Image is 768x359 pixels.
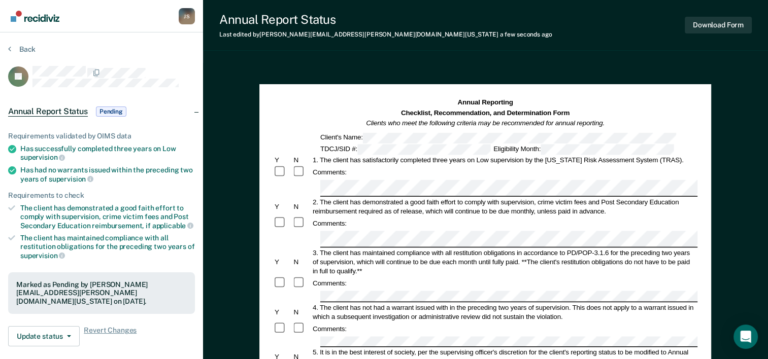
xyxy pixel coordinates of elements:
[152,222,193,230] span: applicable
[20,234,195,260] div: The client has maintained compliance with all restitution obligations for the preceding two years of
[219,12,552,27] div: Annual Report Status
[311,248,697,275] div: 3. The client has maintained compliance with all restitution obligations in accordance to PD/POP-...
[311,155,697,164] div: 1. The client has satisfactorily completed three years on Low supervision by the [US_STATE] Risk ...
[492,144,675,155] div: Eligibility Month:
[11,11,59,22] img: Recidiviz
[273,155,292,164] div: Y
[319,132,678,143] div: Client's Name:
[273,202,292,211] div: Y
[311,303,697,321] div: 4. The client has not had a warrant issued with in the preceding two years of supervision. This d...
[292,202,311,211] div: N
[311,324,348,333] div: Comments:
[16,280,187,306] div: Marked as Pending by [PERSON_NAME][EMAIL_ADDRESS][PERSON_NAME][DOMAIN_NAME][US_STATE] on [DATE].
[20,166,195,183] div: Has had no warrants issued within the preceding two years of
[8,326,80,346] button: Update status
[273,257,292,266] div: Y
[20,252,65,260] span: supervision
[733,325,758,349] div: Open Intercom Messenger
[311,197,697,216] div: 2. The client has demonstrated a good faith effort to comply with supervision, crime victim fees ...
[500,31,552,38] span: a few seconds ago
[273,307,292,316] div: Y
[401,109,570,117] strong: Checklist, Recommendation, and Determination Form
[219,31,552,38] div: Last edited by [PERSON_NAME][EMAIL_ADDRESS][PERSON_NAME][DOMAIN_NAME][US_STATE]
[20,153,65,161] span: supervision
[292,155,311,164] div: N
[366,119,605,127] em: Clients who meet the following criteria may be recommended for annual reporting.
[8,191,195,200] div: Requirements to check
[179,8,195,24] button: Profile dropdown button
[49,175,93,183] span: supervision
[311,278,348,288] div: Comments:
[292,257,311,266] div: N
[20,145,195,162] div: Has successfully completed three years on Low
[311,219,348,228] div: Comments:
[179,8,195,24] div: J S
[20,204,195,230] div: The client has demonstrated a good faith effort to comply with supervision, crime victim fees and...
[8,45,36,54] button: Back
[8,132,195,140] div: Requirements validated by OIMS data
[96,106,126,117] span: Pending
[292,307,311,316] div: N
[8,106,88,117] span: Annual Report Status
[311,167,348,176] div: Comments:
[84,326,137,346] span: Revert Changes
[685,17,752,33] button: Download Form
[458,99,513,106] strong: Annual Reporting
[319,144,492,155] div: TDCJ/SID #:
